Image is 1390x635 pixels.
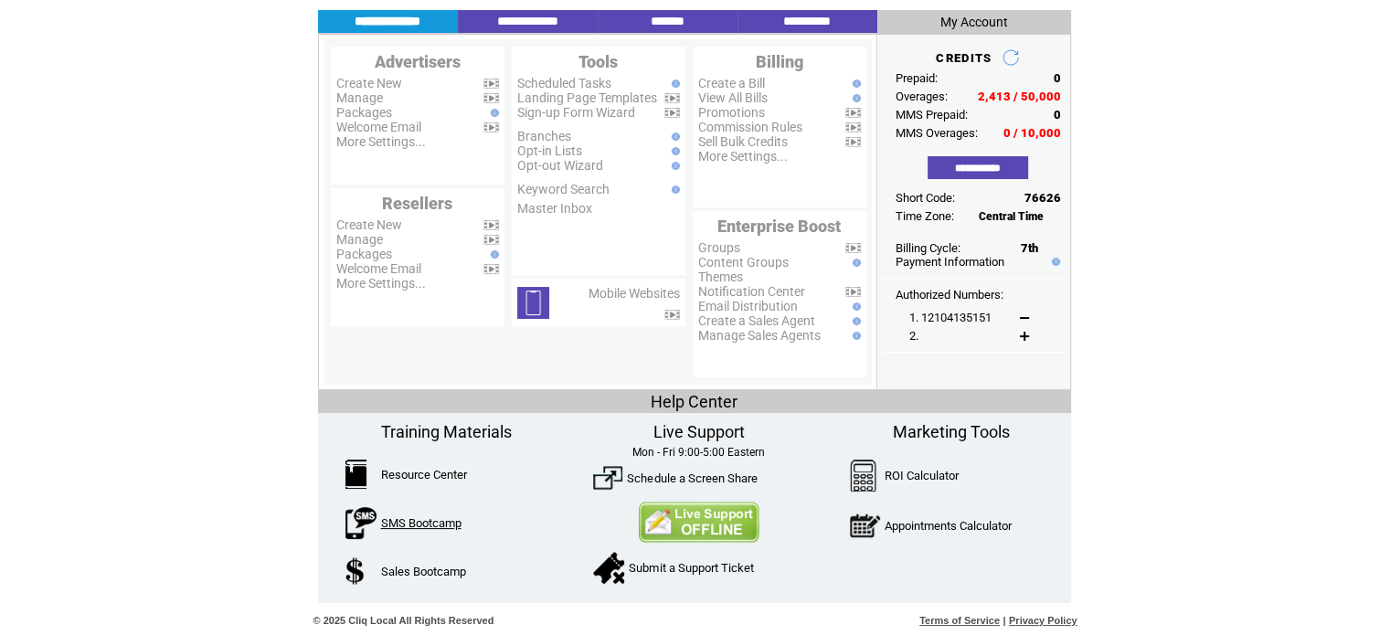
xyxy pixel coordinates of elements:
span: Central Time [979,210,1044,223]
a: Welcome Email [336,120,421,134]
a: Content Groups [698,255,789,270]
a: Notification Center [698,284,805,299]
img: video.png [845,287,861,297]
a: Terms of Service [919,615,1000,626]
span: Tools [578,52,618,71]
img: Calculator.png [850,460,877,492]
span: Resellers [382,194,452,213]
img: video.png [483,220,499,230]
a: Packages [336,105,392,120]
a: More Settings... [336,134,426,149]
img: video.png [664,108,680,118]
a: Manage [336,232,383,247]
span: Prepaid: [896,71,938,85]
span: 2,413 / 50,000 [978,90,1061,103]
img: video.png [845,137,861,147]
img: mobile-websites.png [517,287,549,319]
a: Sales Bootcamp [381,565,466,578]
a: Sell Bulk Credits [698,134,788,149]
span: Enterprise Boost [717,217,841,236]
a: Branches [517,129,571,143]
img: video.png [483,122,499,132]
a: ROI Calculator [885,469,959,482]
img: help.gif [848,94,861,102]
img: help.gif [667,147,680,155]
a: SMS Bootcamp [381,516,462,530]
img: help.gif [848,332,861,340]
img: video.png [664,93,680,103]
a: Commission Rules [698,120,802,134]
span: Billing [756,52,803,71]
span: 7th [1021,241,1038,255]
span: Mon - Fri 9:00-5:00 Eastern [632,446,765,459]
img: video.png [483,235,499,245]
a: More Settings... [336,276,426,291]
span: My Account [940,15,1008,29]
a: Appointments Calculator [885,519,1012,533]
span: 2. [909,329,918,343]
img: video.png [845,122,861,132]
span: Overages: [896,90,948,103]
span: Short Code: [896,191,955,205]
img: help.gif [848,259,861,267]
span: 76626 [1024,191,1061,205]
img: help.gif [667,79,680,88]
img: help.gif [848,302,861,311]
a: Schedule a Screen Share [627,471,757,485]
img: SupportTicket.png [593,552,624,584]
img: ResourceCenter.png [345,460,366,489]
a: Resource Center [381,468,467,482]
a: Create a Bill [698,76,765,90]
img: video.png [845,108,861,118]
span: Help Center [651,392,737,411]
img: help.gif [486,250,499,259]
a: More Settings... [698,149,788,164]
a: Master Inbox [517,201,592,216]
a: Manage Sales Agents [698,328,821,343]
img: Contact Us [638,502,759,543]
a: Landing Page Templates [517,90,657,105]
span: MMS Overages: [896,126,978,140]
img: help.gif [486,109,499,117]
span: 0 / 10,000 [1003,126,1061,140]
a: Privacy Policy [1009,615,1077,626]
span: Time Zone: [896,209,954,223]
img: help.gif [667,132,680,141]
a: Scheduled Tasks [517,76,611,90]
a: Mobile Websites [589,286,680,301]
img: video.png [483,79,499,89]
span: Training Materials [381,422,512,441]
span: © 2025 Cliq Local All Rights Reserved [313,615,494,626]
span: CREDITS [936,51,992,65]
a: Submit a Support Ticket [629,561,753,575]
span: Authorized Numbers: [896,288,1003,302]
img: video.png [664,310,680,320]
span: 0 [1054,108,1061,122]
img: video.png [483,264,499,274]
img: video.png [845,243,861,253]
a: Welcome Email [336,261,421,276]
span: MMS Prepaid: [896,108,968,122]
a: View All Bills [698,90,768,105]
a: Themes [698,270,743,284]
img: SMSBootcamp.png [345,507,377,539]
a: Create a Sales Agent [698,313,815,328]
img: SalesBootcamp.png [345,557,366,585]
a: Opt-out Wizard [517,158,603,173]
img: AppointmentCalc.png [850,510,880,542]
img: help.gif [1047,258,1060,266]
a: Payment Information [896,255,1004,269]
img: help.gif [667,185,680,194]
a: Email Distribution [698,299,798,313]
span: Live Support [653,422,744,441]
a: Opt-in Lists [517,143,582,158]
img: help.gif [848,79,861,88]
a: Create New [336,217,402,232]
span: Marketing Tools [893,422,1010,441]
a: Promotions [698,105,765,120]
a: Create New [336,76,402,90]
img: help.gif [667,162,680,170]
span: Billing Cycle: [896,241,960,255]
a: Packages [336,247,392,261]
span: | [1003,615,1005,626]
